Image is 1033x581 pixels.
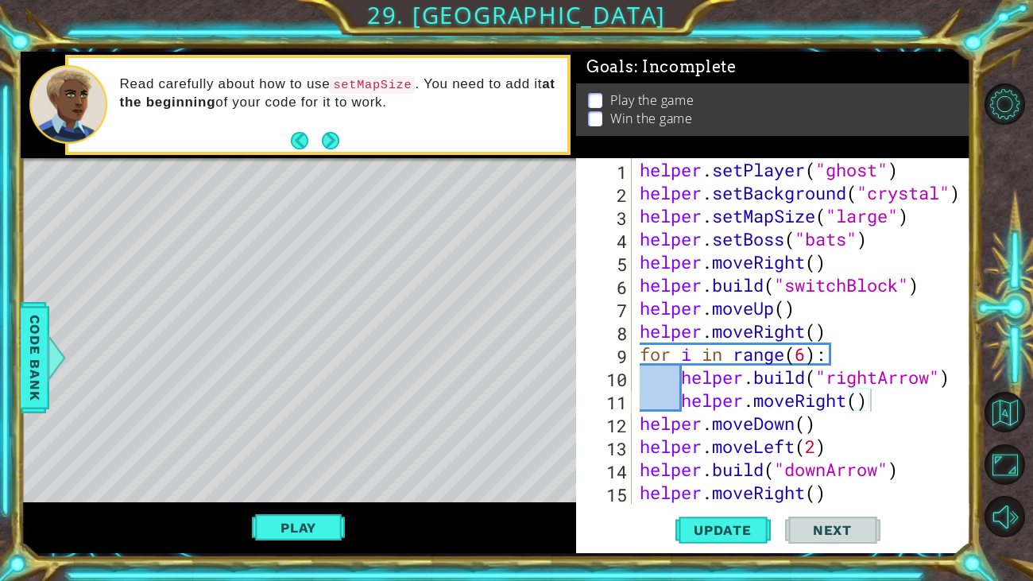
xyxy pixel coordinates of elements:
[579,207,632,230] div: 3
[330,76,415,94] code: setMapSize
[678,522,768,538] span: Update
[675,510,771,550] button: Update
[579,184,632,207] div: 2
[785,510,880,550] button: Next
[586,57,737,77] span: Goals
[797,522,868,538] span: Next
[579,322,632,345] div: 8
[579,299,632,322] div: 7
[579,345,632,368] div: 9
[252,513,345,543] button: Play
[610,110,693,127] p: Win the game
[291,132,322,149] button: Back
[120,76,556,111] p: Read carefully about how to use . You need to add it of your code for it to work.
[579,276,632,299] div: 6
[579,437,632,460] div: 13
[610,91,694,109] p: Play the game
[985,83,1025,124] button: Level Options
[579,460,632,483] div: 14
[579,161,632,184] div: 1
[120,76,555,110] strong: at the beginning
[579,483,632,506] div: 15
[634,57,737,76] span: : Incomplete
[579,391,632,414] div: 11
[985,392,1025,432] button: Back to Map
[985,444,1025,485] button: Maximize Browser
[985,496,1025,536] button: Mute
[321,132,339,150] button: Next
[579,414,632,437] div: 12
[22,309,48,406] span: Code Bank
[579,506,632,529] div: 16
[579,368,632,391] div: 10
[579,253,632,276] div: 5
[579,230,632,253] div: 4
